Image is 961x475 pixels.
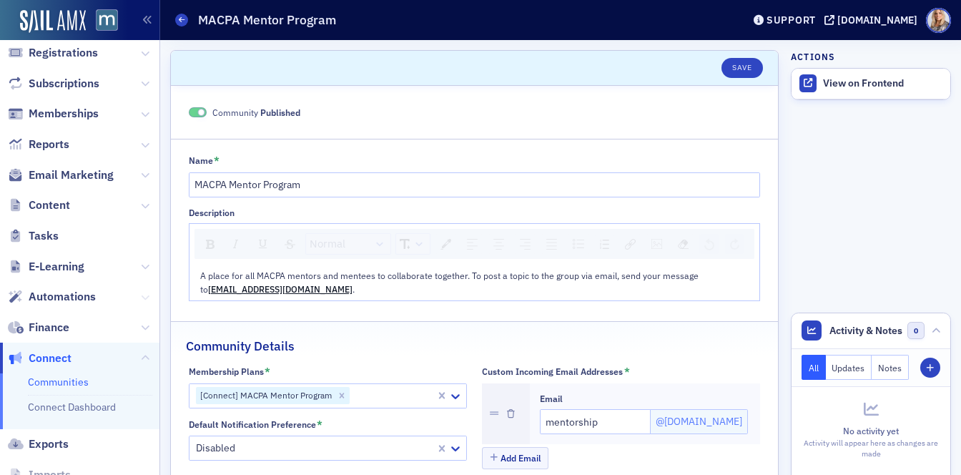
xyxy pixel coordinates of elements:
span: Content [29,197,70,213]
div: rdw-font-size-control [393,233,433,255]
div: rdw-wrapper [189,223,761,301]
a: Memberships [8,106,99,122]
div: Right [515,234,536,254]
div: Image [646,234,667,254]
div: rdw-remove-control [670,233,696,255]
span: . [353,283,355,295]
a: Exports [8,436,69,452]
div: Name [189,155,213,166]
img: SailAMX [20,10,86,33]
h2: Community Details [186,337,295,356]
span: Community [212,106,300,119]
h4: Actions [791,50,835,63]
abbr: This field is required [214,155,220,167]
div: Redo [725,234,744,254]
div: [DOMAIN_NAME] [837,14,917,26]
div: Custom Incoming Email Addresses [482,366,623,377]
div: View on Frontend [823,77,943,90]
a: Connect [8,351,72,366]
a: View on Frontend [792,69,950,99]
abbr: This field is required [624,366,630,378]
button: Updates [826,355,872,380]
span: Profile [926,8,951,33]
span: E-Learning [29,259,84,275]
button: [DOMAIN_NAME] [824,15,922,25]
div: Remove [673,234,694,254]
span: A place for all MACPA mentors and mentees to collaborate together. To post a topic to the group v... [200,270,701,294]
button: All [802,355,826,380]
a: Communities [28,376,89,388]
span: Tasks [29,228,59,244]
a: View Homepage [86,9,118,34]
span: Connect [29,351,72,366]
div: Center [488,234,509,254]
a: Reports [8,137,69,152]
div: Underline [252,234,274,254]
div: Remove [Connect] MACPA Mentor Program [334,387,350,404]
div: [Connect] MACPA Mentor Program [196,387,334,404]
a: Registrations [8,45,98,61]
a: E-Learning [8,259,84,275]
span: Normal [310,236,345,253]
div: Strikethrough [280,235,300,254]
div: Link [620,234,641,254]
div: rdw-color-picker [433,233,459,255]
span: 0 [907,322,925,340]
div: rdw-textalign-control [459,233,565,255]
a: Finance [8,320,69,336]
div: Default Notification Preference [189,419,316,430]
button: Save [721,58,762,78]
abbr: This field is required [317,418,322,431]
div: rdw-toolbar [194,229,755,259]
span: Email Marketing [29,167,114,183]
a: Block Type [306,234,390,254]
div: Italic [225,234,247,254]
div: rdw-block-control [303,233,393,255]
div: Ordered [595,235,614,254]
div: Unordered [568,234,589,254]
span: Finance [29,320,69,336]
span: Published [189,107,207,118]
div: rdw-image-control [644,233,670,255]
div: Justify [541,234,562,254]
div: Bold [201,235,220,254]
p: @[DOMAIN_NAME] [656,414,742,429]
span: Reports [29,137,69,152]
div: rdw-editor [200,269,750,295]
a: Automations [8,289,96,305]
a: Tasks [8,228,59,244]
a: [EMAIL_ADDRESS][DOMAIN_NAME] [208,283,353,295]
span: Memberships [29,106,99,122]
img: SailAMX [96,9,118,31]
h1: MACPA Mentor Program [198,11,336,29]
a: Font Size [396,234,430,254]
div: Description [189,207,235,218]
div: rdw-link-control [617,233,644,255]
div: Membership Plans [189,366,264,377]
div: Activity will appear here as changes are made [802,438,940,461]
span: Activity & Notes [829,323,902,338]
div: rdw-dropdown [395,233,430,255]
button: Add Email [482,447,549,469]
div: Email [540,393,563,404]
div: Left [462,234,483,254]
a: Content [8,197,70,213]
div: rdw-dropdown [305,233,391,255]
div: rdw-list-control [565,233,617,255]
abbr: This field is required [265,366,270,378]
span: Automations [29,289,96,305]
div: No activity yet [802,424,940,437]
span: Subscriptions [29,76,99,92]
span: Registrations [29,45,98,61]
div: Undo [699,234,719,254]
span: Published [260,107,300,118]
a: Subscriptions [8,76,99,92]
a: Connect Dashboard [28,401,116,413]
span: Exports [29,436,69,452]
button: Notes [872,355,909,380]
div: rdw-inline-control [198,233,303,255]
a: Email Marketing [8,167,114,183]
div: Support [767,14,816,26]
